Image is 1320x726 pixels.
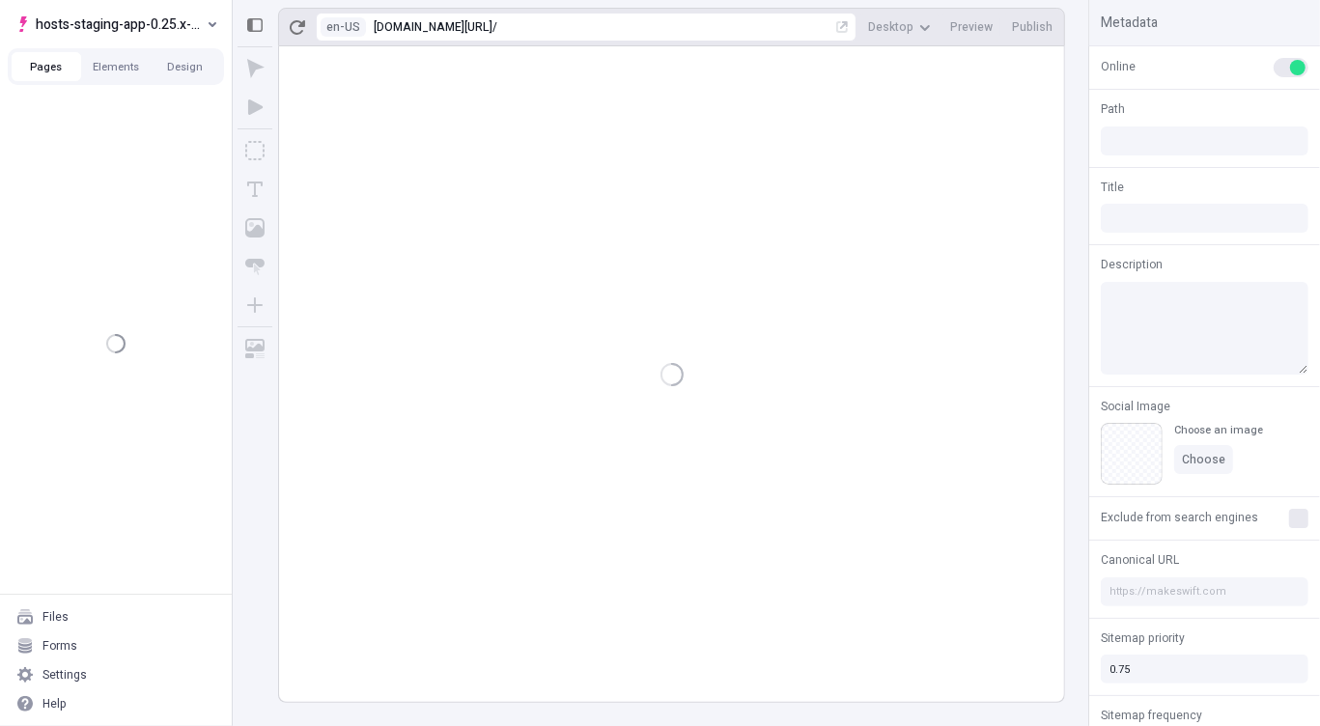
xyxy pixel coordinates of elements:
[321,17,366,37] button: Open locale picker
[81,52,151,81] button: Elements
[860,13,939,42] button: Desktop
[1004,13,1060,42] button: Publish
[1174,445,1233,474] button: Choose
[238,249,272,284] button: Button
[238,172,272,207] button: Text
[1101,629,1185,647] span: Sitemap priority
[238,133,272,168] button: Box
[1101,179,1124,196] span: Title
[151,52,220,81] button: Design
[42,609,69,625] div: Files
[326,18,360,36] span: en-US
[1101,551,1179,569] span: Canonical URL
[1101,58,1136,75] span: Online
[1101,577,1308,606] input: https://makeswift.com
[868,19,913,35] span: Desktop
[1101,707,1202,724] span: Sitemap frequency
[1101,509,1258,526] span: Exclude from search engines
[42,667,87,683] div: Settings
[1182,452,1225,467] span: Choose
[950,19,993,35] span: Preview
[492,19,497,35] div: /
[12,52,81,81] button: Pages
[36,13,203,36] span: hosts-staging-app-0.25.x-nextjs-15
[1101,398,1170,415] span: Social Image
[1101,256,1163,273] span: Description
[42,638,77,654] div: Forms
[1174,423,1263,437] div: Choose an image
[942,13,1000,42] button: Preview
[1101,100,1125,118] span: Path
[238,210,272,245] button: Image
[42,696,67,712] div: Help
[8,10,224,39] button: Select site
[1012,19,1053,35] span: Publish
[374,19,492,35] div: [URL][DOMAIN_NAME]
